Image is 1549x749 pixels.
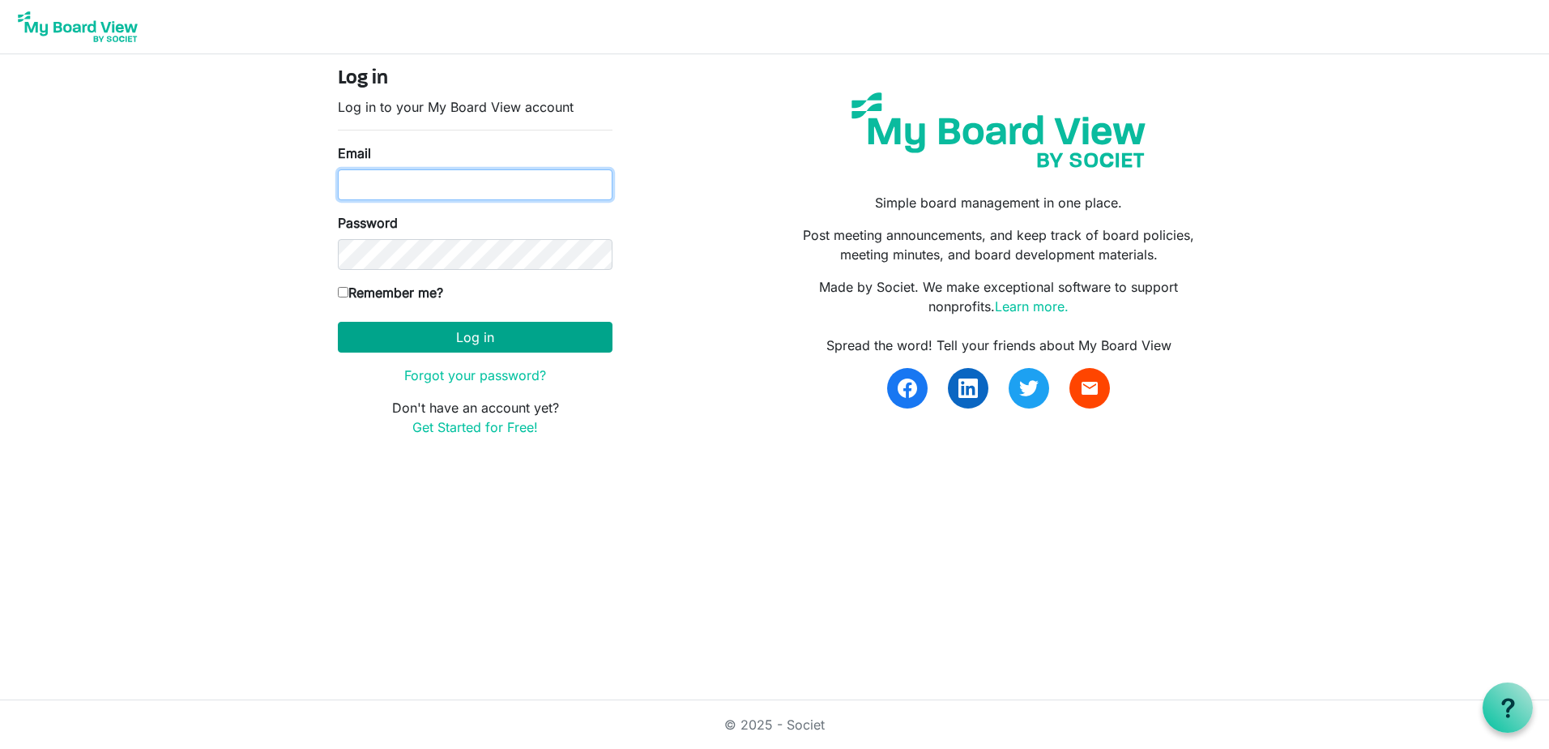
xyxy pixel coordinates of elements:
span: email [1080,379,1099,398]
p: Post meeting announcements, and keep track of board policies, meeting minutes, and board developm... [787,225,1211,264]
a: Forgot your password? [404,367,546,383]
img: facebook.svg [898,379,917,398]
p: Made by Societ. We make exceptional software to support nonprofits. [787,277,1211,316]
a: Learn more. [995,298,1069,315]
img: my-board-view-societ.svg [839,80,1158,180]
p: Log in to your My Board View account [338,97,612,117]
img: twitter.svg [1019,379,1039,398]
a: © 2025 - Societ [724,717,825,733]
p: Don't have an account yet? [338,398,612,437]
p: Simple board management in one place. [787,193,1211,212]
h4: Log in [338,67,612,91]
img: linkedin.svg [958,379,978,398]
div: Spread the word! Tell your friends about My Board View [787,336,1211,355]
a: email [1069,368,1110,409]
label: Password [338,213,398,233]
img: My Board View Logo [13,6,143,47]
a: Get Started for Free! [412,419,538,435]
label: Remember me? [338,283,443,302]
input: Remember me? [338,287,348,297]
label: Email [338,143,371,163]
button: Log in [338,322,612,353]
